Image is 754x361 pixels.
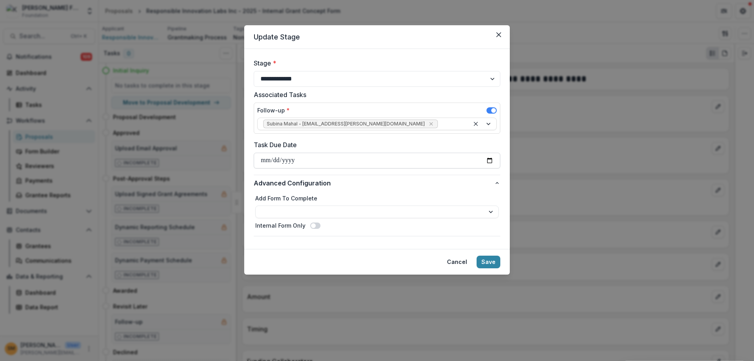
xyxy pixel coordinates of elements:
[267,121,425,127] span: Subina Mahal - [EMAIL_ADDRESS][PERSON_NAME][DOMAIN_NAME]
[255,221,305,230] label: Internal Form Only
[254,58,496,68] label: Stage
[257,106,290,114] label: Follow-up
[254,191,500,236] div: Advanced Configuration
[254,140,496,150] label: Task Due Date
[471,119,481,129] div: Clear selected options
[254,175,500,191] button: Advanced Configuration
[244,25,510,49] header: Update Stage
[255,194,499,202] label: Add Form To Complete
[427,120,435,128] div: Remove Subina Mahal - subina.mahal@kaporcenter.org
[492,28,505,41] button: Close
[477,256,500,268] button: Save
[254,90,496,99] label: Associated Tasks
[254,178,494,188] span: Advanced Configuration
[442,256,472,268] button: Cancel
